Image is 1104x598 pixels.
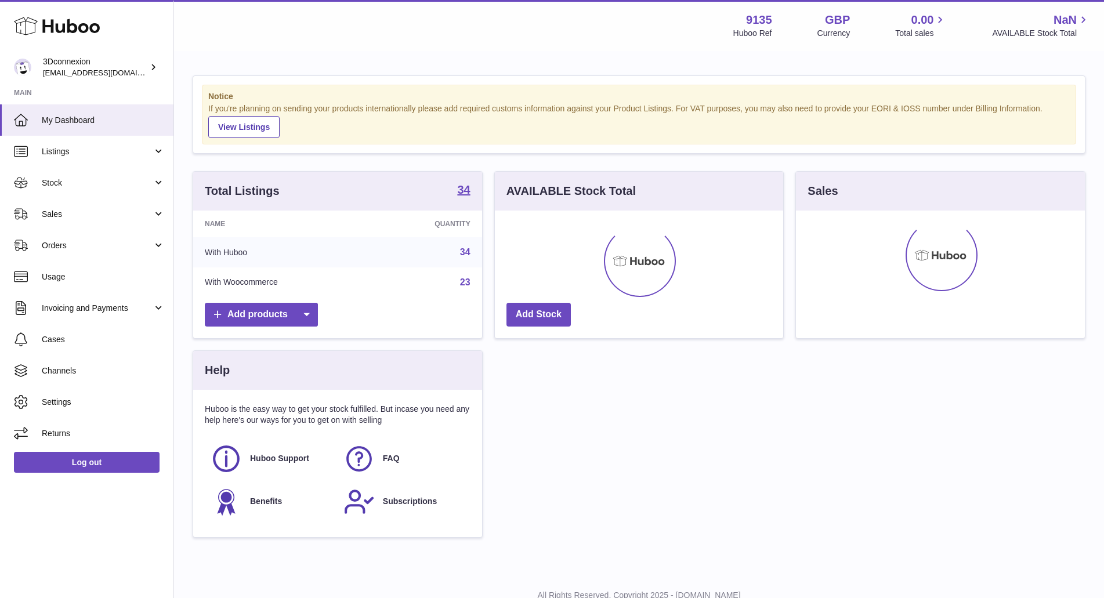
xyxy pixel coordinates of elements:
[205,363,230,378] h3: Help
[42,146,153,157] span: Listings
[205,303,318,327] a: Add products
[817,28,850,39] div: Currency
[42,365,165,376] span: Channels
[205,183,280,199] h3: Total Listings
[193,267,372,298] td: With Woocommerce
[746,12,772,28] strong: 9135
[506,183,636,199] h3: AVAILABLE Stock Total
[42,334,165,345] span: Cases
[992,28,1090,39] span: AVAILABLE Stock Total
[42,240,153,251] span: Orders
[42,303,153,314] span: Invoicing and Payments
[42,397,165,408] span: Settings
[992,12,1090,39] a: NaN AVAILABLE Stock Total
[733,28,772,39] div: Huboo Ref
[457,184,470,198] a: 34
[211,486,332,517] a: Benefits
[250,496,282,507] span: Benefits
[460,247,470,257] a: 34
[208,103,1070,138] div: If you're planning on sending your products internationally please add required customs informati...
[42,428,165,439] span: Returns
[42,177,153,189] span: Stock
[457,184,470,195] strong: 34
[205,404,470,426] p: Huboo is the easy way to get your stock fulfilled. But incase you need any help here's our ways f...
[193,237,372,267] td: With Huboo
[14,452,160,473] a: Log out
[211,443,332,474] a: Huboo Support
[14,59,31,76] img: order_eu@3dconnexion.com
[343,486,465,517] a: Subscriptions
[42,209,153,220] span: Sales
[208,91,1070,102] strong: Notice
[506,303,571,327] a: Add Stock
[43,56,147,78] div: 3Dconnexion
[193,211,372,237] th: Name
[825,12,850,28] strong: GBP
[460,277,470,287] a: 23
[383,496,437,507] span: Subscriptions
[208,116,280,138] a: View Listings
[383,453,400,464] span: FAQ
[42,115,165,126] span: My Dashboard
[895,12,947,39] a: 0.00 Total sales
[343,443,465,474] a: FAQ
[250,453,309,464] span: Huboo Support
[808,183,838,199] h3: Sales
[911,12,934,28] span: 0.00
[895,28,947,39] span: Total sales
[42,271,165,282] span: Usage
[43,68,171,77] span: [EMAIL_ADDRESS][DOMAIN_NAME]
[1054,12,1077,28] span: NaN
[372,211,482,237] th: Quantity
